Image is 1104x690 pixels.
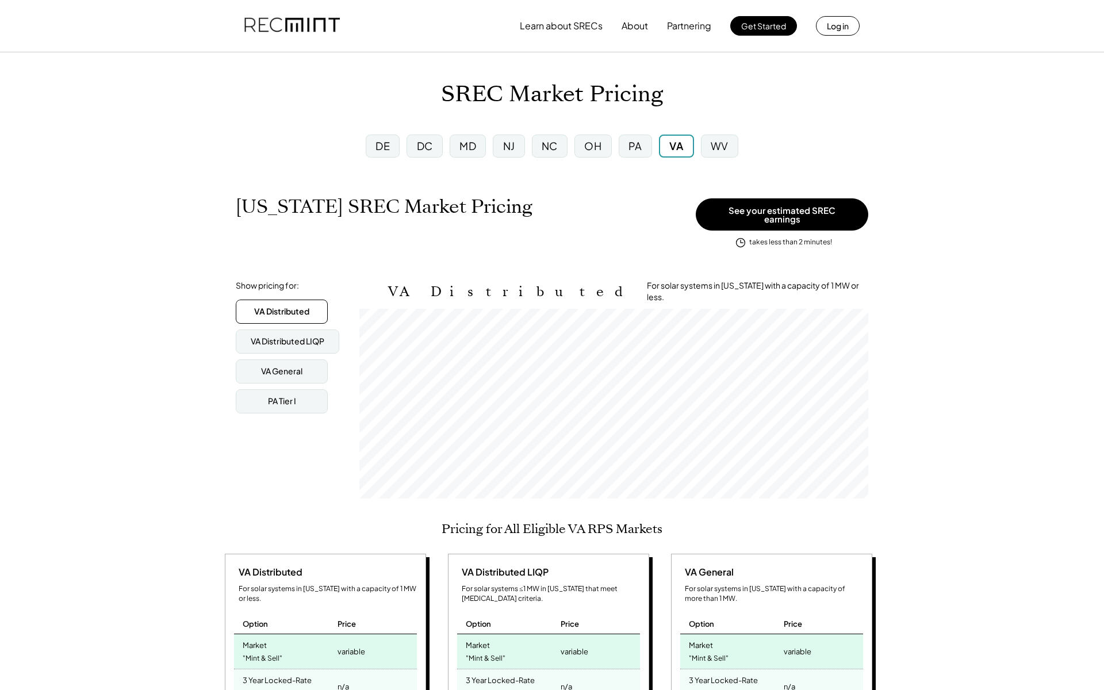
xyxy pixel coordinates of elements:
div: "Mint & Sell" [689,651,729,666]
div: Price [784,619,802,629]
div: Price [338,619,356,629]
div: DC [417,139,433,153]
div: variable [561,643,588,660]
div: "Mint & Sell" [243,651,282,666]
div: variable [784,643,811,660]
div: Show pricing for: [236,280,299,292]
div: takes less than 2 minutes! [749,237,832,247]
div: Option [466,619,491,629]
div: VA Distributed LIQP [457,566,549,578]
div: PA [628,139,642,153]
div: For solar systems ≤1 MW in [US_STATE] that meet [MEDICAL_DATA] criteria. [462,584,640,604]
div: 3 Year Locked-Rate [466,672,535,685]
div: VA General [680,566,734,578]
div: 3 Year Locked-Rate [243,672,312,685]
div: VA General [261,366,302,377]
h2: VA Distributed [388,283,630,300]
div: VA Distributed [254,306,309,317]
div: Market [243,637,267,650]
button: About [622,14,648,37]
h1: [US_STATE] SREC Market Pricing [236,195,532,218]
div: variable [338,643,365,660]
h2: Pricing for All Eligible VA RPS Markets [442,522,662,536]
div: For solar systems in [US_STATE] with a capacity of 1 MW or less. [647,280,868,302]
div: VA Distributed [234,566,302,578]
div: MD [459,139,476,153]
img: recmint-logotype%403x.png [244,6,340,45]
div: NJ [503,139,515,153]
div: Market [466,637,490,650]
div: Option [689,619,714,629]
h1: SREC Market Pricing [441,81,663,108]
div: Market [689,637,713,650]
div: For solar systems in [US_STATE] with a capacity of more than 1 MW. [685,584,863,604]
div: DE [375,139,390,153]
div: 3 Year Locked-Rate [689,672,758,685]
div: PA Tier I [268,396,296,407]
div: WV [711,139,729,153]
button: Get Started [730,16,797,36]
button: See your estimated SREC earnings [696,198,868,231]
div: VA Distributed LIQP [251,336,324,347]
button: Partnering [667,14,711,37]
button: Learn about SRECs [520,14,603,37]
div: Option [243,619,268,629]
div: For solar systems in [US_STATE] with a capacity of 1 MW or less. [239,584,417,604]
div: NC [542,139,558,153]
div: VA [669,139,683,153]
div: "Mint & Sell" [466,651,505,666]
button: Log in [816,16,860,36]
div: OH [584,139,601,153]
div: Price [561,619,579,629]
